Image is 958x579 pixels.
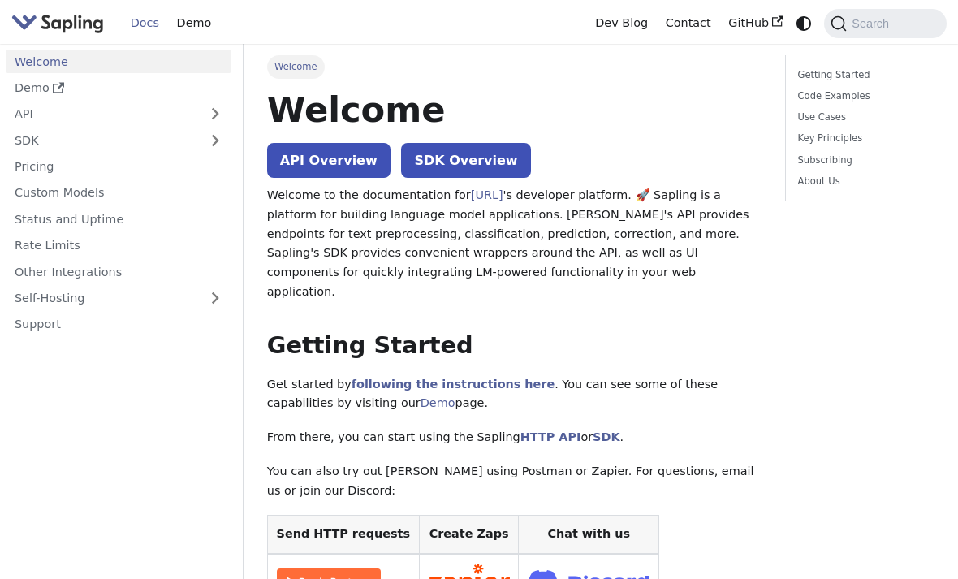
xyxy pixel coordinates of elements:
[798,67,929,83] a: Getting Started
[6,207,231,231] a: Status and Uptime
[6,102,199,126] a: API
[798,110,929,125] a: Use Cases
[6,260,231,283] a: Other Integrations
[792,11,816,35] button: Switch between dark and light mode (currently system mode)
[798,89,929,104] a: Code Examples
[586,11,656,36] a: Dev Blog
[798,174,929,189] a: About Us
[719,11,792,36] a: GitHub
[267,428,762,447] p: From there, you can start using the Sapling or .
[11,11,104,35] img: Sapling.ai
[267,516,419,554] th: Send HTTP requests
[6,234,231,257] a: Rate Limits
[122,11,168,36] a: Docs
[471,188,503,201] a: [URL]
[6,181,231,205] a: Custom Models
[847,17,899,30] span: Search
[798,153,929,168] a: Subscribing
[6,76,231,100] a: Demo
[419,516,519,554] th: Create Zaps
[798,131,929,146] a: Key Principles
[11,11,110,35] a: Sapling.aiSapling.ai
[6,155,231,179] a: Pricing
[6,50,231,73] a: Welcome
[520,430,581,443] a: HTTP API
[421,396,455,409] a: Demo
[267,331,762,361] h2: Getting Started
[267,462,762,501] p: You can also try out [PERSON_NAME] using Postman or Zapier. For questions, email us or join our D...
[6,128,199,152] a: SDK
[352,378,555,391] a: following the instructions here
[657,11,720,36] a: Contact
[199,128,231,152] button: Expand sidebar category 'SDK'
[267,55,325,78] span: Welcome
[267,186,762,302] p: Welcome to the documentation for 's developer platform. 🚀 Sapling is a platform for building lang...
[593,430,619,443] a: SDK
[267,375,762,414] p: Get started by . You can see some of these capabilities by visiting our page.
[267,88,762,132] h1: Welcome
[267,143,391,178] a: API Overview
[6,287,231,310] a: Self-Hosting
[199,102,231,126] button: Expand sidebar category 'API'
[267,55,762,78] nav: Breadcrumbs
[519,516,659,554] th: Chat with us
[168,11,220,36] a: Demo
[401,143,530,178] a: SDK Overview
[824,9,946,38] button: Search (Command+K)
[6,313,231,336] a: Support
